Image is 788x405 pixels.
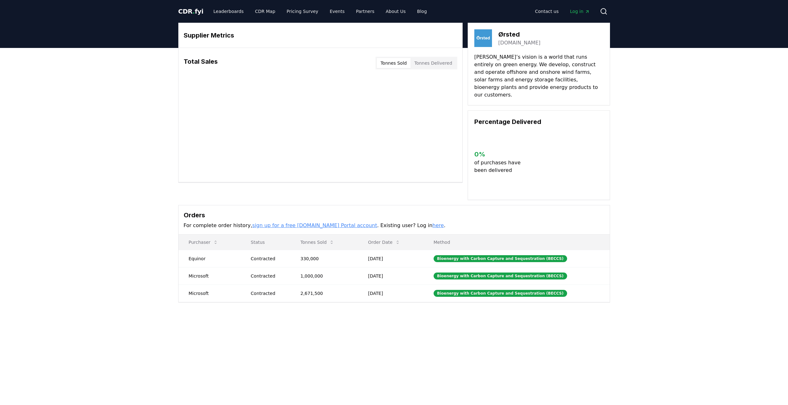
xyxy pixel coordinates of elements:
[281,6,323,17] a: Pricing Survey
[358,285,424,302] td: [DATE]
[184,236,223,249] button: Purchaser
[295,236,339,249] button: Tonnes Sold
[358,250,424,267] td: [DATE]
[178,7,204,16] a: CDR.fyi
[432,222,444,228] a: here
[474,117,603,126] h3: Percentage Delivered
[351,6,379,17] a: Partners
[184,57,218,69] h3: Total Sales
[251,255,285,262] div: Contracted
[434,290,567,297] div: Bioenergy with Carbon Capture and Sequestration (BECCS)
[474,29,492,47] img: Ørsted-logo
[193,8,195,15] span: .
[250,6,280,17] a: CDR Map
[184,222,605,229] p: For complete order history, . Existing user? Log in .
[184,210,605,220] h3: Orders
[411,58,456,68] button: Tonnes Delivered
[363,236,405,249] button: Order Date
[474,150,526,159] h3: 0 %
[474,53,603,99] p: [PERSON_NAME]’s vision is a world that runs entirely on green energy. We develop, construct and o...
[179,267,241,285] td: Microsoft
[290,267,358,285] td: 1,000,000
[290,285,358,302] td: 2,671,500
[179,285,241,302] td: Microsoft
[474,159,526,174] p: of purchases have been delivered
[252,222,377,228] a: sign up for a free [DOMAIN_NAME] Portal account
[530,6,564,17] a: Contact us
[498,39,541,47] a: [DOMAIN_NAME]
[179,250,241,267] td: Equinor
[412,6,432,17] a: Blog
[434,273,567,279] div: Bioenergy with Carbon Capture and Sequestration (BECCS)
[208,6,249,17] a: Leaderboards
[498,30,541,39] h3: Ørsted
[377,58,411,68] button: Tonnes Sold
[178,8,204,15] span: CDR fyi
[565,6,595,17] a: Log in
[246,239,285,245] p: Status
[570,8,590,15] span: Log in
[381,6,411,17] a: About Us
[325,6,350,17] a: Events
[251,273,285,279] div: Contracted
[429,239,605,245] p: Method
[251,290,285,296] div: Contracted
[358,267,424,285] td: [DATE]
[290,250,358,267] td: 330,000
[208,6,432,17] nav: Main
[434,255,567,262] div: Bioenergy with Carbon Capture and Sequestration (BECCS)
[530,6,595,17] nav: Main
[184,31,457,40] h3: Supplier Metrics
